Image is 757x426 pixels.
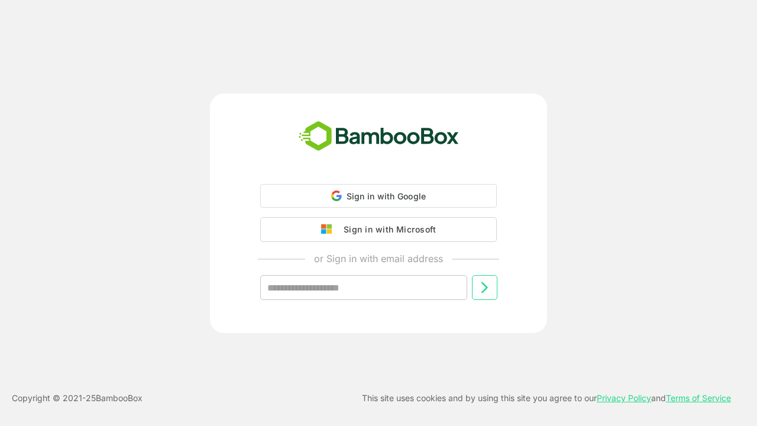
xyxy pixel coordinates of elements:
p: This site uses cookies and by using this site you agree to our and [362,391,731,405]
a: Terms of Service [666,393,731,403]
button: Sign in with Microsoft [260,217,497,242]
div: Sign in with Microsoft [338,222,436,237]
p: Copyright © 2021- 25 BambooBox [12,391,143,405]
p: or Sign in with email address [314,251,443,266]
a: Privacy Policy [597,393,651,403]
div: Sign in with Google [260,184,497,208]
img: bamboobox [292,117,465,156]
img: google [321,224,338,235]
span: Sign in with Google [347,191,426,201]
